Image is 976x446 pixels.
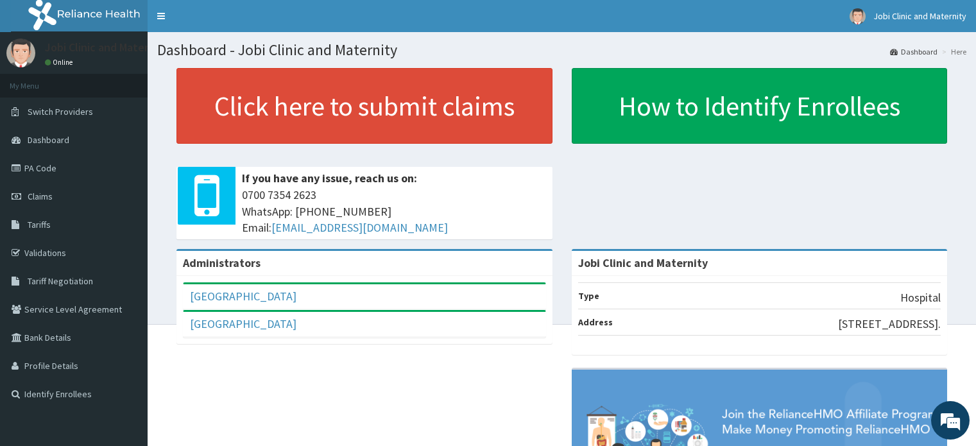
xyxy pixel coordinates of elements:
[28,106,93,117] span: Switch Providers
[176,68,552,144] a: Click here to submit claims
[183,255,261,270] b: Administrators
[850,8,866,24] img: User Image
[6,39,35,67] img: User Image
[157,42,966,58] h1: Dashboard - Jobi Clinic and Maternity
[45,42,168,53] p: Jobi Clinic and Maternity
[271,220,448,235] a: [EMAIL_ADDRESS][DOMAIN_NAME]
[190,316,296,331] a: [GEOGRAPHIC_DATA]
[939,46,966,57] li: Here
[242,171,417,185] b: If you have any issue, reach us on:
[28,275,93,287] span: Tariff Negotiation
[838,316,941,332] p: [STREET_ADDRESS].
[28,134,69,146] span: Dashboard
[900,289,941,306] p: Hospital
[28,219,51,230] span: Tariffs
[578,316,613,328] b: Address
[578,290,599,302] b: Type
[873,10,966,22] span: Jobi Clinic and Maternity
[28,191,53,202] span: Claims
[190,289,296,304] a: [GEOGRAPHIC_DATA]
[578,255,708,270] strong: Jobi Clinic and Maternity
[890,46,937,57] a: Dashboard
[45,58,76,67] a: Online
[242,187,546,236] span: 0700 7354 2623 WhatsApp: [PHONE_NUMBER] Email:
[572,68,948,144] a: How to Identify Enrollees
